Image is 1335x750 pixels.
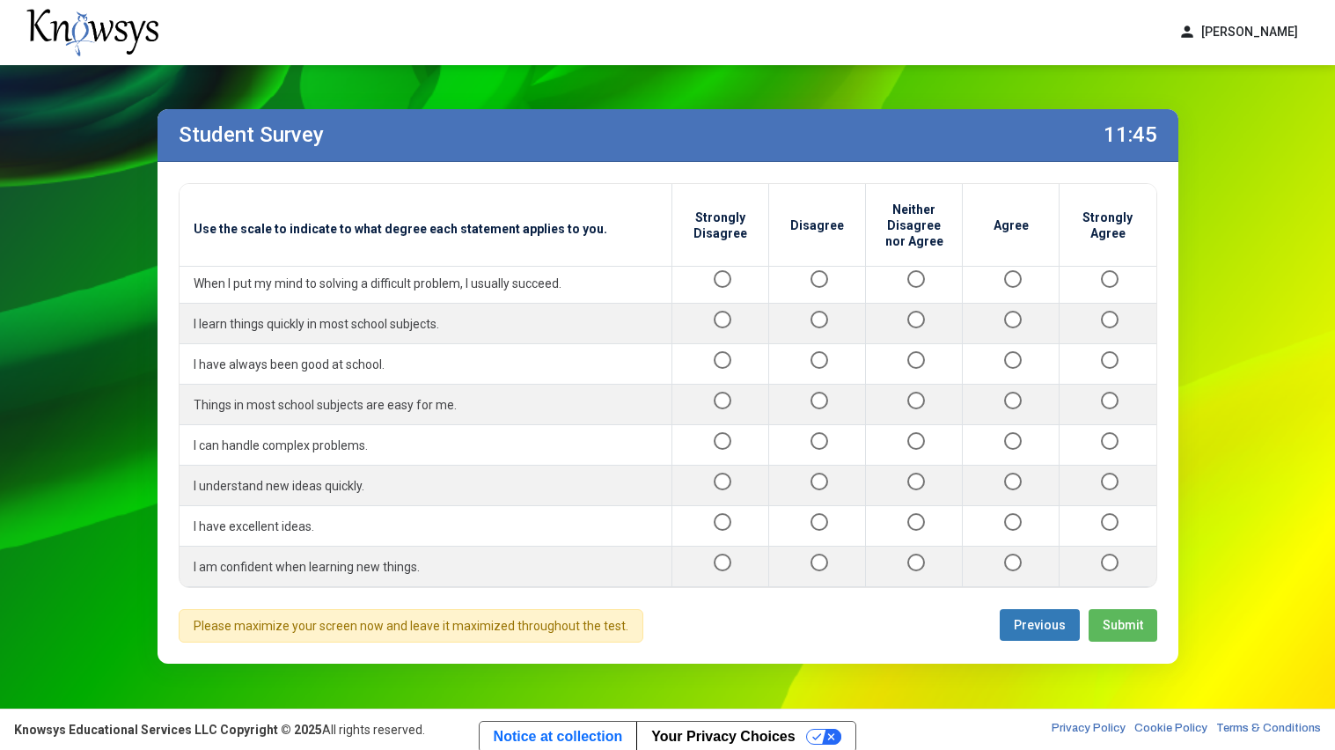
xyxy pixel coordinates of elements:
[963,184,1060,268] th: Agree
[1052,721,1126,739] a: Privacy Policy
[1103,618,1143,632] span: Submit
[1014,618,1066,632] span: Previous
[1216,721,1321,739] a: Terms & Conditions
[180,466,672,506] td: I understand new ideas quickly.
[180,506,672,547] td: I have excellent ideas.
[1134,721,1207,739] a: Cookie Policy
[1104,122,1157,147] label: 11:45
[179,122,324,147] label: Student Survey
[866,184,963,268] th: Neither Disagree nor Agree
[194,221,658,237] span: Use the scale to indicate to what degree each statement applies to you.
[180,344,672,385] td: I have always been good at school.
[1060,184,1156,268] th: Strongly Agree
[180,425,672,466] td: I can handle complex problems.
[672,184,769,268] th: Strongly Disagree
[1089,609,1157,642] button: Submit
[769,184,866,268] th: Disagree
[14,721,425,739] div: All rights reserved.
[1178,23,1196,41] span: person
[1000,609,1080,641] button: Previous
[180,385,672,425] td: Things in most school subjects are easy for me.
[180,304,672,344] td: I learn things quickly in most school subjects.
[179,609,643,643] div: Please maximize your screen now and leave it maximized throughout the test.
[26,9,158,56] img: knowsys-logo.png
[180,547,672,587] td: I am confident when learning new things.
[180,263,672,304] td: When I put my mind to solving a difficult problem, I usually succeed.
[1168,18,1309,47] button: person[PERSON_NAME]
[14,723,322,737] strong: Knowsys Educational Services LLC Copyright © 2025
